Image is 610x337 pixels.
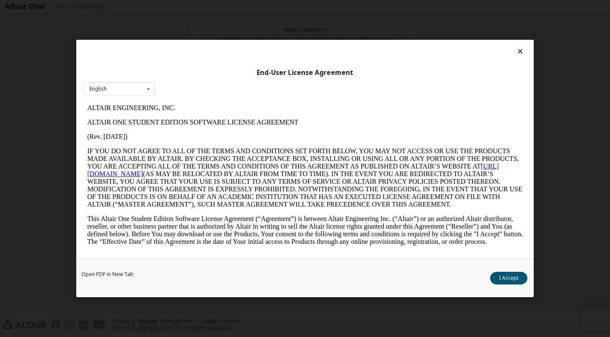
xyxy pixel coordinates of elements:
div: English [89,86,107,91]
p: ALTAIR ONE STUDENT EDITION SOFTWARE LICENSE AGREEMENT [3,18,439,25]
button: I Accept [490,272,527,285]
p: ALTAIR ENGINEERING, INC. [3,3,439,11]
p: (Rev. [DATE]) [3,32,439,40]
p: IF YOU DO NOT AGREE TO ALL OF THE TERMS AND CONDITIONS SET FORTH BELOW, YOU MAY NOT ACCESS OR USE... [3,47,439,108]
div: End-User License Agreement [84,69,526,77]
a: Open PDF in New Tab [81,272,133,277]
a: [URL][DOMAIN_NAME] [3,62,415,77]
p: This Altair One Student Edition Software License Agreement (“Agreement”) is between Altair Engine... [3,114,439,145]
